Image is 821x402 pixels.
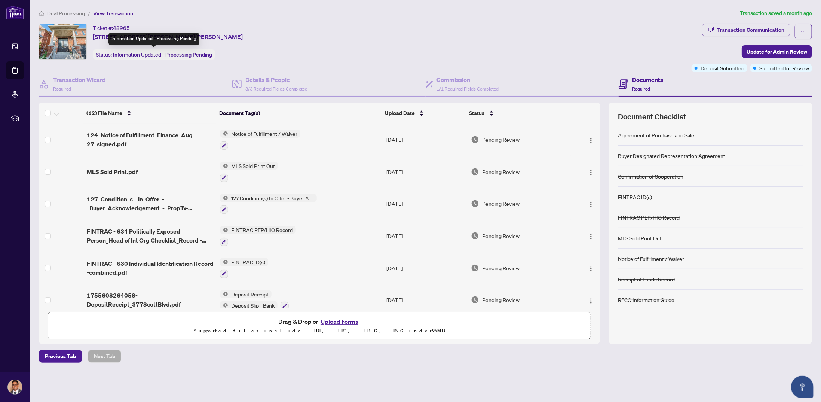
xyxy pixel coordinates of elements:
[585,262,597,274] button: Logo
[618,255,684,263] div: Notice of Fulfillment / Waiver
[717,24,784,36] div: Transaction Communication
[482,200,520,208] span: Pending Review
[87,259,214,277] span: FINTRAC - 630 Individual Identification Record -combined.pdf
[53,86,71,92] span: Required
[585,230,597,242] button: Logo
[383,220,468,252] td: [DATE]
[482,135,520,144] span: Pending Review
[585,134,597,146] button: Logo
[39,11,44,16] span: home
[588,138,594,144] img: Logo
[585,198,597,210] button: Logo
[740,9,812,18] article: Transaction saved a month ago
[216,103,382,124] th: Document Tag(s)
[471,232,479,240] img: Document Status
[220,226,296,246] button: Status IconFINTRAC PEP/HIO Record
[588,234,594,240] img: Logo
[383,284,468,316] td: [DATE]
[588,202,594,208] img: Logo
[45,350,76,362] span: Previous Tab
[228,130,300,138] span: Notice of Fulfillment / Waiver
[220,226,228,234] img: Status Icon
[87,131,214,149] span: 124_Notice of Fulfillment_Finance_Aug 27_signed.pdf
[220,162,228,170] img: Status Icon
[8,380,22,394] img: Profile Icon
[471,135,479,144] img: Document Status
[53,326,586,335] p: Supported files include .PDF, .JPG, .JPEG, .PNG under 25 MB
[588,170,594,176] img: Logo
[471,168,479,176] img: Document Status
[618,296,674,304] div: RECO Information Guide
[747,46,807,58] span: Update for Admin Review
[48,312,591,340] span: Drag & Drop orUpload FormsSupported files include .PDF, .JPG, .JPEG, .PNG under25MB
[53,75,106,84] h4: Transaction Wizard
[87,291,214,309] span: 1755608264058-DepositReceipt_377ScottBlvd.pdf
[618,131,694,139] div: Agreement of Purchase and Sale
[759,64,809,72] span: Submitted for Review
[220,290,228,298] img: Status Icon
[220,130,228,138] img: Status Icon
[113,25,130,31] span: 48965
[87,195,214,213] span: 127_Condition_s__In_Offer_-_Buyer_Acknowledgement_-_PropTx-[PERSON_NAME].pdf
[466,103,569,124] th: Status
[93,32,243,41] span: [STREET_ADDRESS][PERSON_NAME][PERSON_NAME]
[220,130,300,150] button: Status IconNotice of Fulfillment / Waiver
[220,194,317,214] button: Status Icon127 Condition(s) In Offer - Buyer Acknowledgement
[588,266,594,272] img: Logo
[108,33,199,45] div: Information Updated - Processing Pending
[87,227,214,245] span: FINTRAC - 634 Politically Exposed Person_Head of Int Org Checklist_Record - combined.pdf
[742,45,812,58] button: Update for Admin Review
[39,350,82,363] button: Previous Tab
[278,317,361,326] span: Drag & Drop or
[228,162,278,170] span: MLS Sold Print Out
[482,264,520,272] span: Pending Review
[618,152,725,160] div: Buyer Designated Representation Agreement
[39,24,86,59] img: IMG-W12277294_1.jpg
[86,109,122,117] span: (12) File Name
[228,226,296,234] span: FINTRAC PEP/HIO Record
[83,103,216,124] th: (12) File Name
[88,9,90,18] li: /
[588,298,594,304] img: Logo
[618,193,652,201] div: FINTRAC ID(s)
[88,350,121,363] button: Next Tab
[228,194,317,202] span: 127 Condition(s) In Offer - Buyer Acknowledgement
[93,10,133,17] span: View Transaction
[93,49,215,60] div: Status:
[482,168,520,176] span: Pending Review
[382,103,466,124] th: Upload Date
[632,75,663,84] h4: Documents
[220,290,289,310] button: Status IconDeposit ReceiptStatus IconDeposit Slip - Bank
[585,294,597,306] button: Logo
[791,376,814,398] button: Open asap
[618,213,680,222] div: FINTRAC PEP/HIO Record
[220,258,228,266] img: Status Icon
[618,234,662,242] div: MLS Sold Print Out
[220,194,228,202] img: Status Icon
[482,232,520,240] span: Pending Review
[618,172,683,180] div: Confirmation of Cooperation
[113,51,212,58] span: Information Updated - Processing Pending
[220,301,228,310] img: Status Icon
[383,124,468,156] td: [DATE]
[228,301,278,310] span: Deposit Slip - Bank
[383,252,468,284] td: [DATE]
[702,24,790,36] button: Transaction Communication
[87,167,138,176] span: MLS Sold Print.pdf
[471,296,479,304] img: Document Status
[482,296,520,304] span: Pending Review
[471,264,479,272] img: Document Status
[801,29,806,34] span: ellipsis
[471,200,479,208] img: Document Status
[618,112,686,122] span: Document Checklist
[220,162,278,182] button: Status IconMLS Sold Print Out
[469,109,485,117] span: Status
[437,86,499,92] span: 1/1 Required Fields Completed
[437,75,499,84] h4: Commission
[93,24,130,32] div: Ticket #:
[245,75,307,84] h4: Details & People
[318,317,361,326] button: Upload Forms
[6,6,24,19] img: logo
[228,258,268,266] span: FINTRAC ID(s)
[245,86,307,92] span: 3/3 Required Fields Completed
